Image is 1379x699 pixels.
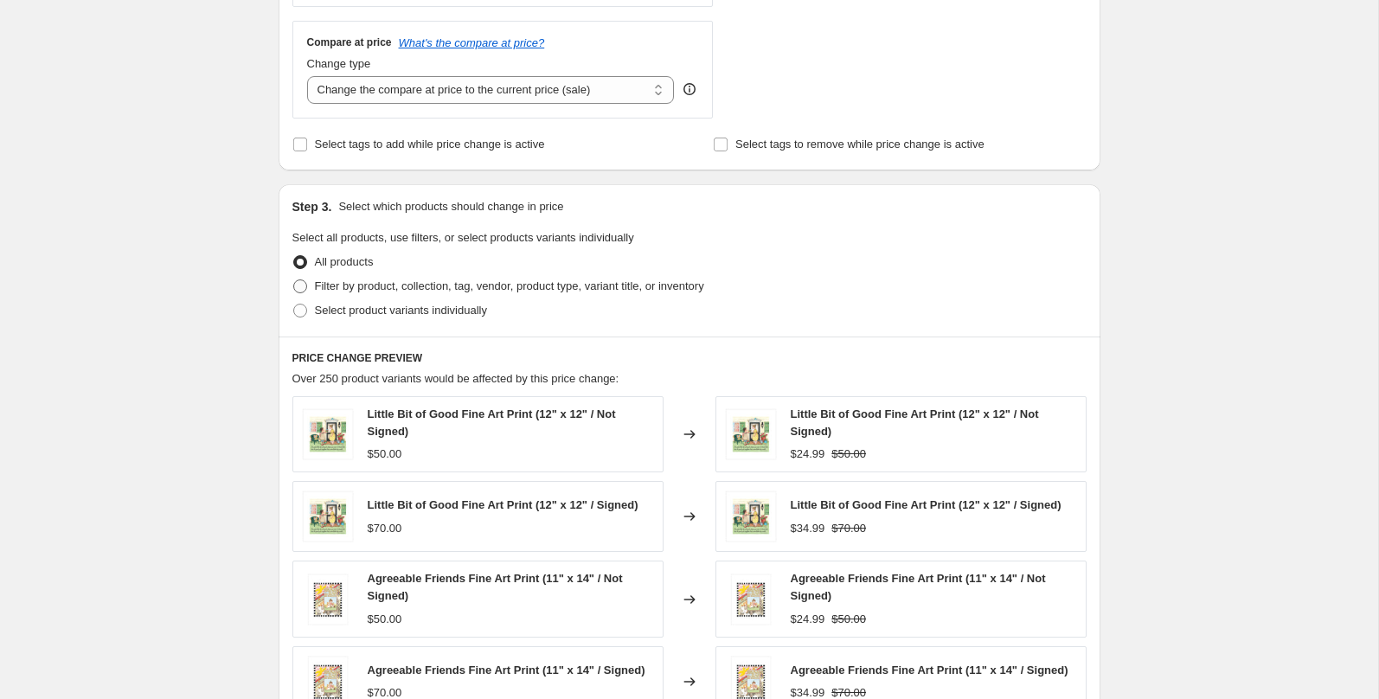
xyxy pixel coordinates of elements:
img: LittleBitOfGood_80x.jpg [725,408,777,460]
span: $70.00 [368,686,402,699]
span: Filter by product, collection, tag, vendor, product type, variant title, or inventory [315,279,704,292]
span: $34.99 [791,522,825,535]
img: AgreeableFriends_80x.jpg [302,574,354,625]
p: Select which products should change in price [338,198,563,215]
img: LittleBitOfGood_80x.jpg [302,408,354,460]
span: Little Bit of Good Fine Art Print (12" x 12" / Not Signed) [791,407,1039,438]
span: Select tags to remove while price change is active [735,138,985,151]
span: Agreeable Friends Fine Art Print (11" x 14" / Not Signed) [791,572,1046,602]
h6: PRICE CHANGE PREVIEW [292,351,1087,365]
span: $50.00 [831,447,866,460]
h3: Compare at price [307,35,392,49]
span: All products [315,255,374,268]
img: AgreeableFriends_80x.jpg [725,574,777,625]
span: Little Bit of Good Fine Art Print (12" x 12" / Signed) [368,498,638,511]
span: $24.99 [791,612,825,625]
span: Little Bit of Good Fine Art Print (12" x 12" / Signed) [791,498,1062,511]
span: Agreeable Friends Fine Art Print (11" x 14" / Not Signed) [368,572,623,602]
img: LittleBitOfGood_80x.jpg [302,491,354,542]
span: $70.00 [831,522,866,535]
img: LittleBitOfGood_80x.jpg [725,491,777,542]
span: Little Bit of Good Fine Art Print (12" x 12" / Not Signed) [368,407,616,438]
span: $70.00 [368,522,402,535]
span: $34.99 [791,686,825,699]
span: Select all products, use filters, or select products variants individually [292,231,634,244]
span: Change type [307,57,371,70]
h2: Step 3. [292,198,332,215]
span: Select tags to add while price change is active [315,138,545,151]
span: $50.00 [831,612,866,625]
span: $50.00 [368,447,402,460]
span: $70.00 [831,686,866,699]
div: help [681,80,698,98]
span: Select product variants individually [315,304,487,317]
button: What's the compare at price? [399,36,545,49]
span: Agreeable Friends Fine Art Print (11" x 14" / Signed) [791,664,1068,677]
span: $50.00 [368,612,402,625]
span: $24.99 [791,447,825,460]
span: Over 250 product variants would be affected by this price change: [292,372,619,385]
span: Agreeable Friends Fine Art Print (11" x 14" / Signed) [368,664,645,677]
